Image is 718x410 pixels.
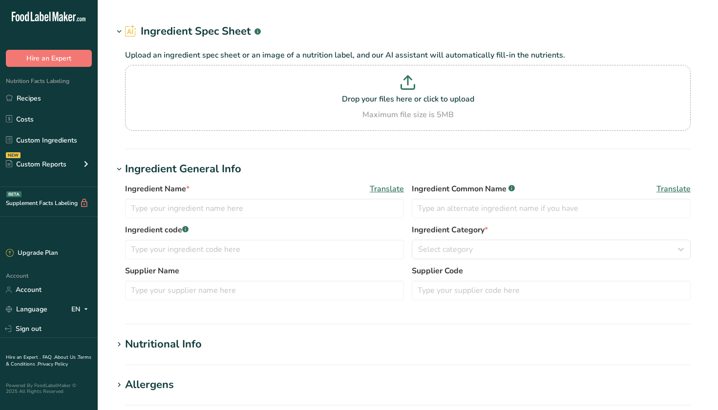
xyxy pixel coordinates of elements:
[6,152,21,158] div: NEW
[412,265,691,277] label: Supplier Code
[412,199,691,218] input: Type an alternate ingredient name if you have
[6,383,92,394] div: Powered By FoodLabelMaker © 2025 All Rights Reserved
[71,304,92,315] div: EN
[127,109,688,121] div: Maximum file size is 5MB
[125,377,174,393] div: Allergens
[6,354,41,361] a: Hire an Expert .
[125,161,241,177] div: Ingredient General Info
[412,281,691,300] input: Type your supplier code here
[370,183,404,195] span: Translate
[656,183,691,195] span: Translate
[412,183,515,195] span: Ingredient Common Name
[42,354,54,361] a: FAQ .
[6,191,21,197] div: BETA
[125,336,202,352] div: Nutritional Info
[6,301,47,318] a: Language
[412,224,691,236] label: Ingredient Category
[54,354,78,361] a: About Us .
[125,265,404,277] label: Supplier Name
[38,361,68,368] a: Privacy Policy
[125,183,190,195] span: Ingredient Name
[125,199,404,218] input: Type your ingredient name here
[125,224,404,236] label: Ingredient code
[125,281,404,300] input: Type your supplier name here
[6,354,91,368] a: Terms & Conditions .
[6,248,58,258] div: Upgrade Plan
[125,49,691,61] p: Upload an ingredient spec sheet or an image of a nutrition label, and our AI assistant will autom...
[6,50,92,67] button: Hire an Expert
[6,159,66,169] div: Custom Reports
[125,240,404,259] input: Type your ingredient code here
[418,244,473,255] span: Select category
[412,240,691,259] button: Select category
[125,23,261,40] h2: Ingredient Spec Sheet
[127,93,688,105] p: Drop your files here or click to upload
